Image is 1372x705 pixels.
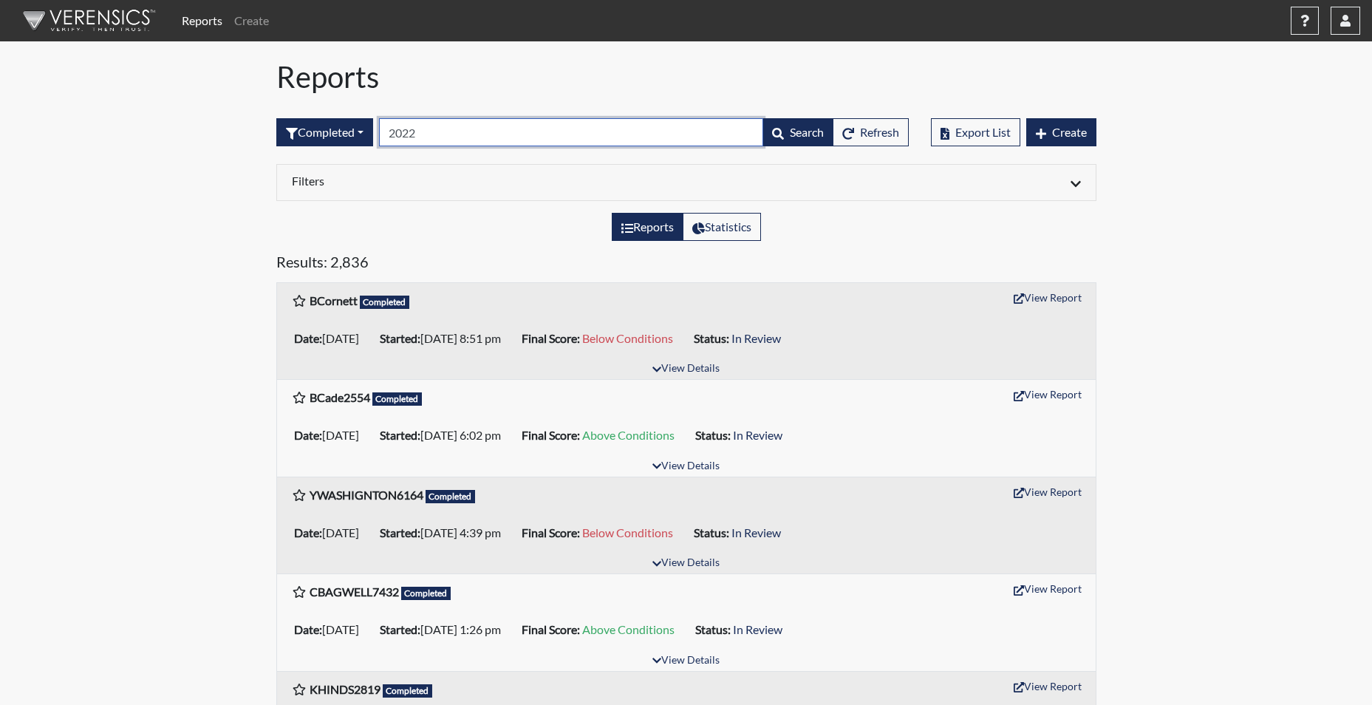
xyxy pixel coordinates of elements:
button: View Report [1007,383,1088,406]
label: View the list of reports [612,213,683,241]
button: Search [762,118,833,146]
span: Completed [401,587,451,600]
button: View Details [646,554,726,573]
span: Completed [372,392,423,406]
b: KHINDS2819 [310,682,380,696]
button: View Report [1007,675,1088,698]
b: Final Score: [522,331,580,345]
a: Create [228,6,275,35]
b: Status: [694,525,729,539]
span: Below Conditions [582,525,673,539]
b: Date: [294,331,322,345]
div: Filter by interview status [276,118,373,146]
button: Completed [276,118,373,146]
li: [DATE] [288,423,374,447]
div: Click to expand/collapse filters [281,174,1092,191]
b: Date: [294,525,322,539]
li: [DATE] [288,521,374,545]
b: Started: [380,525,420,539]
b: Status: [694,331,729,345]
li: [DATE] 4:39 pm [374,521,516,545]
span: Above Conditions [582,428,675,442]
li: [DATE] 6:02 pm [374,423,516,447]
b: Status: [695,428,731,442]
button: View Details [646,457,726,477]
span: Create [1052,125,1087,139]
button: View Details [646,651,726,671]
span: In Review [731,525,781,539]
span: Completed [360,296,410,309]
b: Final Score: [522,622,580,636]
button: View Details [646,359,726,379]
b: BCornett [310,293,358,307]
span: Search [790,125,824,139]
b: Date: [294,622,322,636]
span: In Review [733,622,782,636]
h1: Reports [276,59,1096,95]
b: BCade2554 [310,390,370,404]
li: [DATE] [288,618,374,641]
span: In Review [733,428,782,442]
li: [DATE] [288,327,374,350]
b: Final Score: [522,428,580,442]
b: Status: [695,622,731,636]
h5: Results: 2,836 [276,253,1096,276]
li: [DATE] 1:26 pm [374,618,516,641]
span: Below Conditions [582,331,673,345]
b: Started: [380,331,420,345]
span: Export List [955,125,1011,139]
b: Date: [294,428,322,442]
span: Refresh [860,125,899,139]
button: View Report [1007,480,1088,503]
b: CBAGWELL7432 [310,585,399,599]
input: Search by Registration ID, Interview Number, or Investigation Name. [379,118,763,146]
span: Completed [426,490,476,503]
span: Above Conditions [582,622,675,636]
b: YWASHIGNTON6164 [310,488,423,502]
b: Final Score: [522,525,580,539]
span: In Review [731,331,781,345]
li: [DATE] 8:51 pm [374,327,516,350]
a: Reports [176,6,228,35]
button: View Report [1007,286,1088,309]
button: Create [1026,118,1096,146]
button: View Report [1007,577,1088,600]
label: View statistics about completed interviews [683,213,761,241]
button: Refresh [833,118,909,146]
b: Started: [380,428,420,442]
button: Export List [931,118,1020,146]
span: Completed [383,684,433,698]
h6: Filters [292,174,675,188]
b: Started: [380,622,420,636]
